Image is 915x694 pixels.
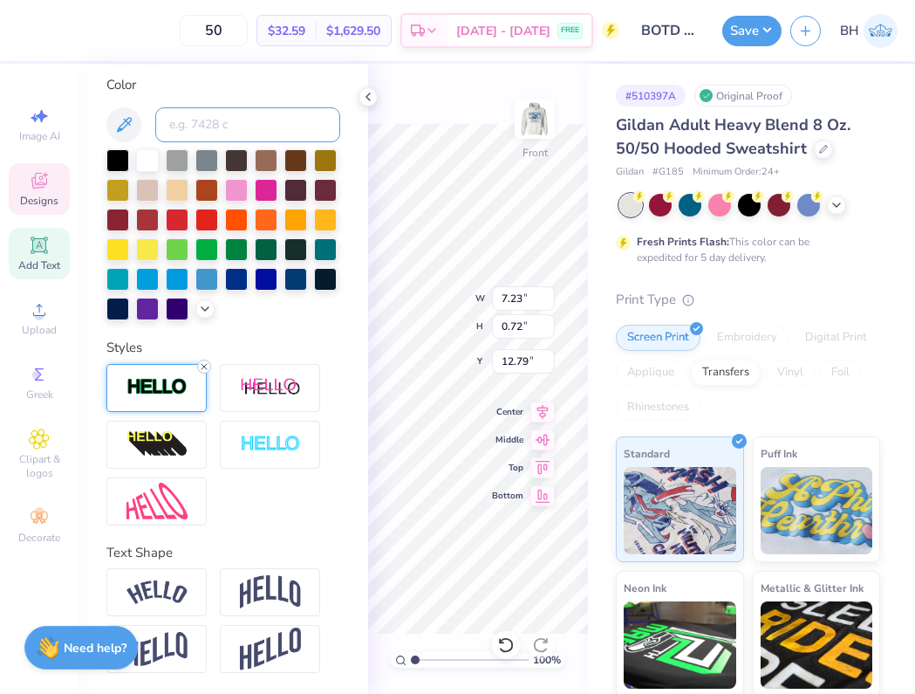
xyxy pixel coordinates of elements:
[18,531,60,545] span: Decorate
[694,85,792,107] div: Original Proof
[616,395,700,421] div: Rhinestones
[326,22,380,40] span: $1,629.50
[456,22,550,40] span: [DATE] - [DATE]
[533,652,561,668] span: 100 %
[693,165,780,180] span: Minimum Order: 24 +
[637,235,729,249] strong: Fresh Prints Flash:
[20,194,58,208] span: Designs
[794,325,878,351] div: Digital Print
[761,467,873,554] img: Puff Ink
[18,258,60,272] span: Add Text
[616,165,644,180] span: Gildan
[820,360,861,386] div: Foil
[126,581,188,604] img: Arc
[492,406,523,418] span: Center
[517,101,552,136] img: Front
[268,22,305,40] span: $32.59
[240,628,301,670] img: Rise
[522,145,548,161] div: Front
[240,435,301,455] img: Negative Space
[624,467,736,554] img: Standard
[761,601,873,689] img: Metallic & Glitter Ink
[637,234,851,265] div: This color can be expedited for 5 day delivery.
[628,13,714,48] input: Untitled Design
[761,579,864,597] span: Metallic & Glitter Ink
[9,452,70,480] span: Clipart & logos
[64,640,126,656] strong: Need help?
[240,575,301,608] img: Arch
[624,579,666,597] span: Neon Ink
[616,325,700,351] div: Screen Print
[180,15,248,46] input: – –
[624,444,670,463] span: Standard
[126,377,188,397] img: Stroke
[840,14,898,48] a: BH
[691,360,761,386] div: Transfers
[19,129,60,143] span: Image AI
[706,325,789,351] div: Embroidery
[840,21,859,41] span: BH
[652,165,684,180] span: # G185
[616,114,850,159] span: Gildan Adult Heavy Blend 8 Oz. 50/50 Hooded Sweatshirt
[616,360,686,386] div: Applique
[492,462,523,474] span: Top
[616,290,880,310] div: Print Type
[26,388,53,402] span: Greek
[492,490,523,502] span: Bottom
[106,338,340,358] div: Styles
[761,444,797,463] span: Puff Ink
[616,85,686,107] div: # 510397A
[492,434,523,446] span: Middle
[22,323,57,337] span: Upload
[624,601,736,689] img: Neon Ink
[126,632,188,666] img: Flag
[722,16,782,46] button: Save
[126,430,188,458] img: 3d Illusion
[155,107,340,142] input: e.g. 7428 c
[766,360,815,386] div: Vinyl
[106,75,340,95] div: Color
[240,377,301,399] img: Shadow
[561,24,579,37] span: FREE
[126,483,188,520] img: Free Distort
[106,543,340,563] div: Text Shape
[864,14,898,48] img: Bella Henkels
